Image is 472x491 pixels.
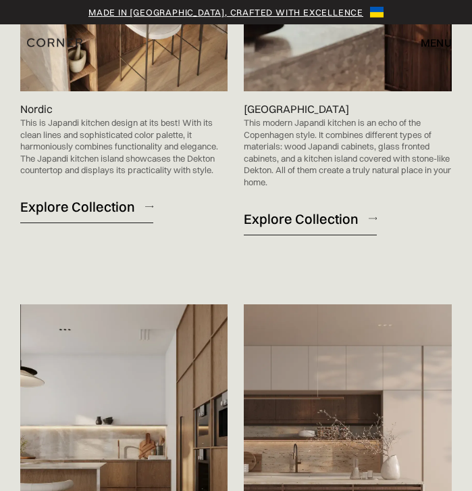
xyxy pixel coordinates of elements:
a: Explore Collection [20,190,153,223]
a: home [20,34,94,51]
a: Explore Collection [244,202,377,235]
div: menu [421,37,452,48]
p: This modern Japandi kitchen is an echo of the Copenhagen style. It combines different types of ma... [244,117,452,188]
p: Nordic [20,101,53,117]
p: This is Japandi kitchen design at its best! With its clean lines and sophisticated color palette,... [20,117,228,177]
p: [GEOGRAPHIC_DATA] [244,101,349,117]
a: Made in [GEOGRAPHIC_DATA], crafted with excellence [88,5,363,19]
div: Explore Collection [20,197,135,216]
div: menu [407,31,452,54]
div: Explore Collection [244,210,359,228]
